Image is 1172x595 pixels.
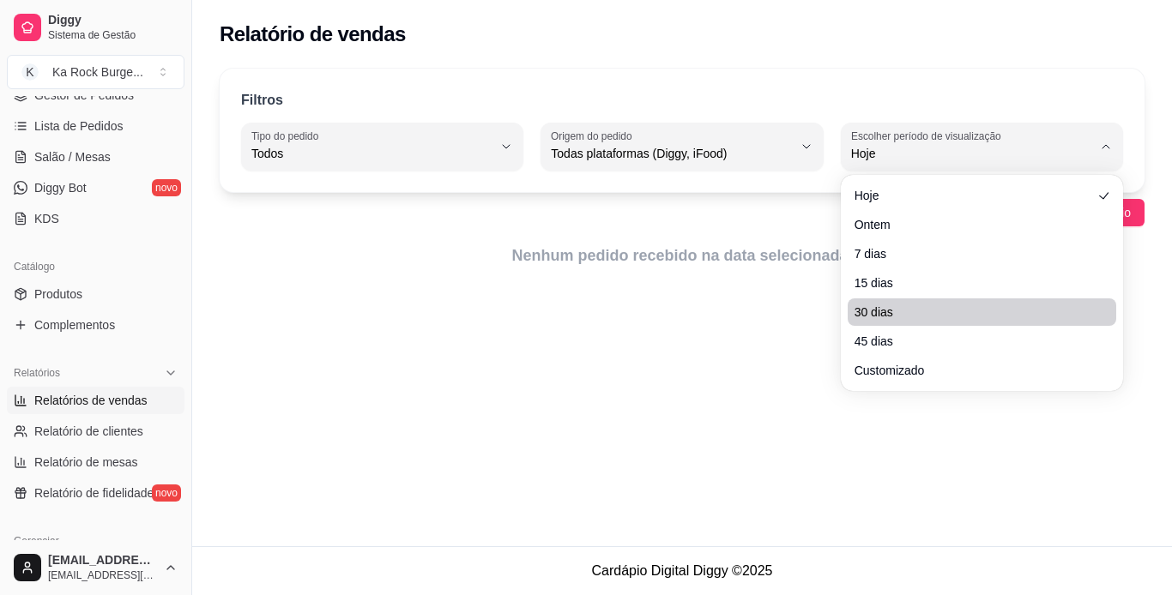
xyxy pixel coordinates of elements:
[48,553,157,568] span: [EMAIL_ADDRESS][DOMAIN_NAME]
[251,145,492,162] span: Todos
[855,362,1092,379] span: Customizado
[34,423,143,440] span: Relatório de clientes
[220,21,406,48] h2: Relatório de vendas
[551,145,792,162] span: Todas plataformas (Diggy, iFood)
[220,243,1145,267] article: Nenhum pedido recebido na data selecionada.
[855,304,1092,321] span: 30 dias
[34,392,148,409] span: Relatórios de vendas
[7,55,184,89] button: Select a team
[855,274,1092,291] span: 15 dias
[855,216,1092,233] span: Ontem
[551,129,637,143] label: Origem do pedido
[34,117,124,135] span: Lista de Pedidos
[34,454,138,471] span: Relatório de mesas
[241,90,283,111] p: Filtros
[14,366,60,380] span: Relatórios
[48,28,178,42] span: Sistema de Gestão
[34,179,87,196] span: Diggy Bot
[34,316,115,334] span: Complementos
[48,568,157,582] span: [EMAIL_ADDRESS][DOMAIN_NAME]
[855,245,1092,262] span: 7 dias
[48,13,178,28] span: Diggy
[251,129,324,143] label: Tipo do pedido
[7,527,184,555] div: Gerenciar
[34,285,82,303] span: Produtos
[34,210,59,227] span: KDS
[192,546,1172,595] footer: Cardápio Digital Diggy © 2025
[851,145,1092,162] span: Hoje
[34,148,111,165] span: Salão / Mesas
[7,253,184,280] div: Catálogo
[21,63,39,81] span: K
[855,187,1092,204] span: Hoje
[52,63,143,81] div: Ka Rock Burge ...
[34,484,154,502] span: Relatório de fidelidade
[851,129,1006,143] label: Escolher período de visualização
[855,333,1092,350] span: 45 dias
